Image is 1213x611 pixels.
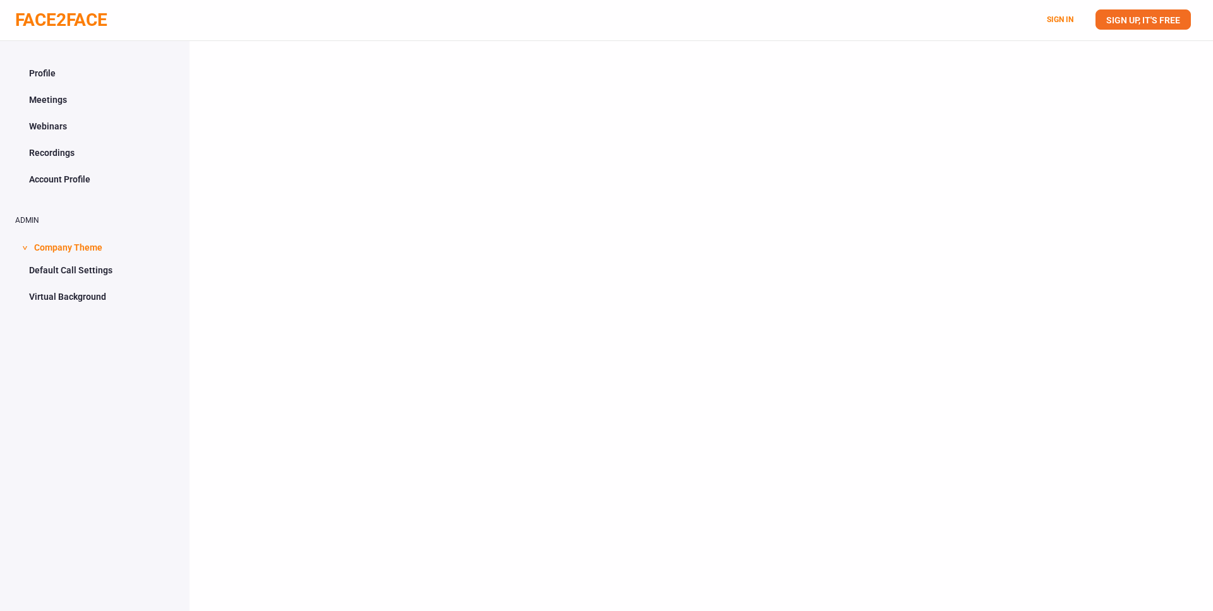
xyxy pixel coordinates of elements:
a: Account Profile [15,167,174,191]
a: Recordings [15,141,174,165]
a: Virtual Background [15,285,174,309]
a: SIGN UP, IT'S FREE [1095,9,1191,30]
a: Default Call Settings [15,258,174,282]
span: > [18,246,31,250]
h2: ADMIN [15,217,174,225]
a: SIGN IN [1047,15,1073,24]
a: FACE2FACE [15,9,107,30]
span: Company Theme [34,234,102,258]
a: Webinars [15,114,174,138]
a: Meetings [15,88,174,112]
a: Profile [15,61,174,85]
